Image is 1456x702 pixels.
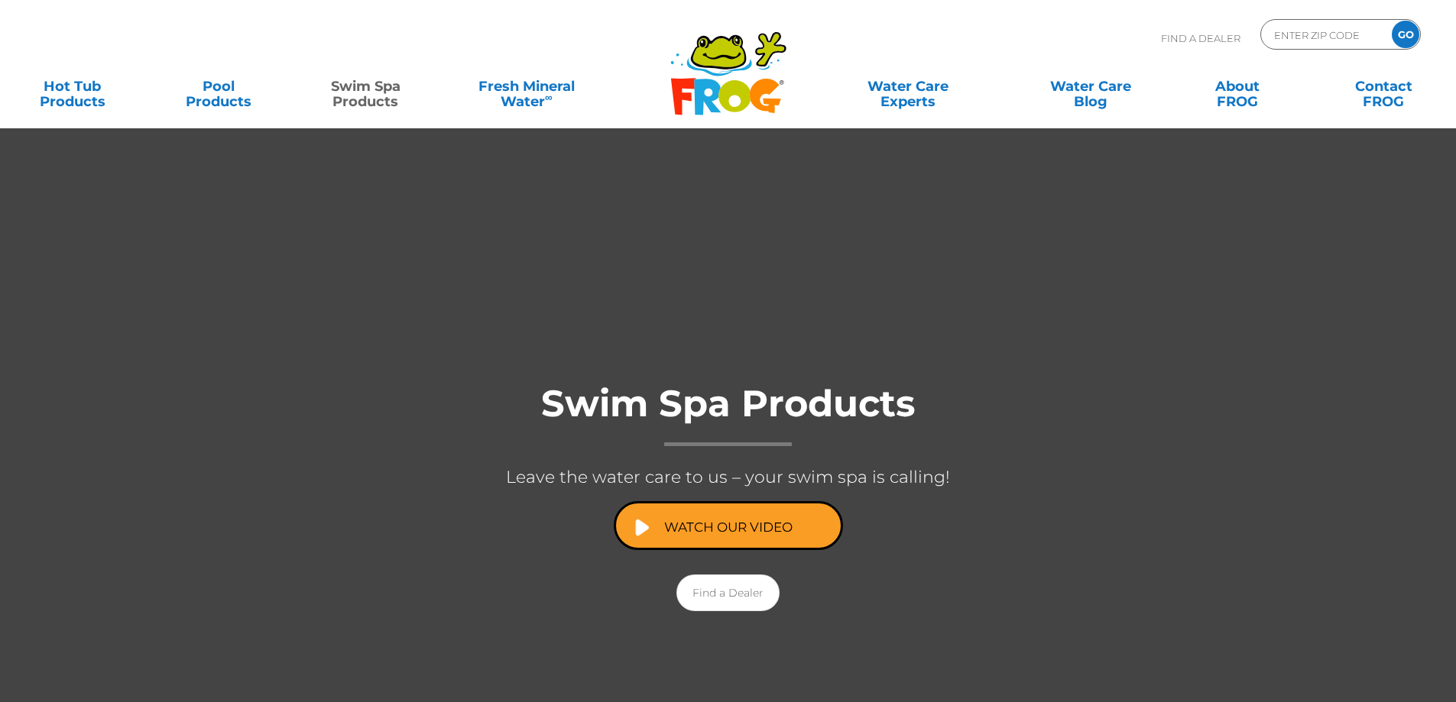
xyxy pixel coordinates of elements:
sup: ∞ [545,91,553,103]
input: Zip Code Form [1273,24,1376,46]
a: PoolProducts [162,71,276,102]
input: GO [1392,21,1419,48]
a: Water CareExperts [816,71,1000,102]
a: Water CareBlog [1033,71,1147,102]
a: AboutFROG [1180,71,1294,102]
p: Find A Dealer [1161,19,1240,57]
a: Swim SpaProducts [309,71,423,102]
a: Find a Dealer [676,574,780,611]
a: ContactFROG [1327,71,1441,102]
a: Watch Our Video [614,501,843,550]
a: Fresh MineralWater∞ [455,71,598,102]
h1: Swim Spa Products [423,383,1034,446]
p: Leave the water care to us – your swim spa is calling! [423,461,1034,493]
a: Hot TubProducts [15,71,129,102]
